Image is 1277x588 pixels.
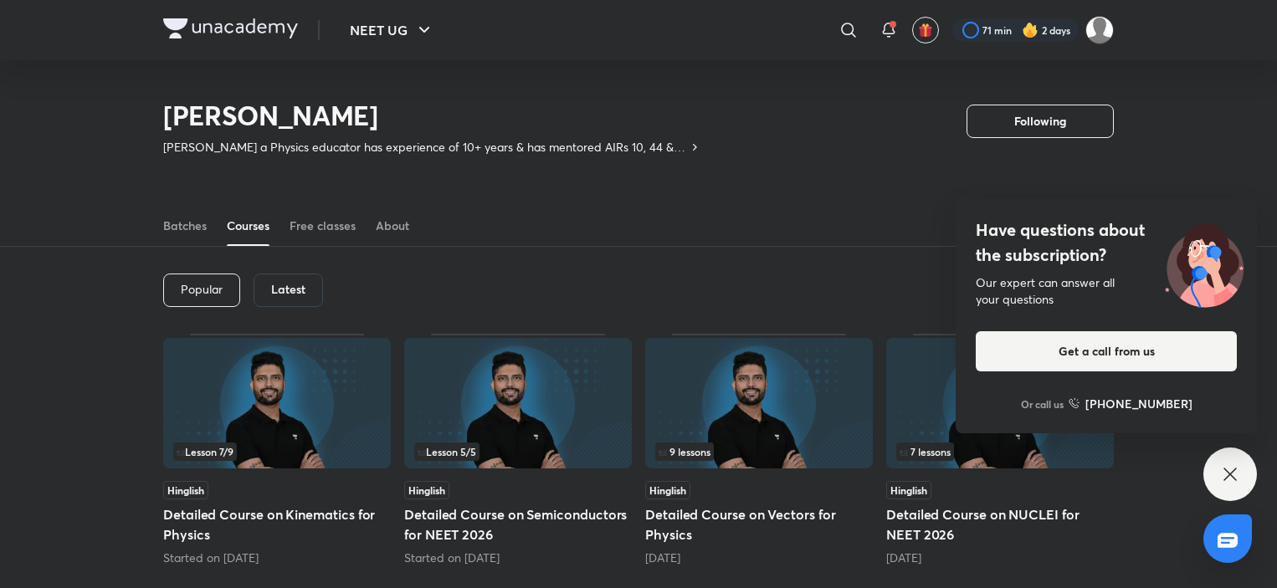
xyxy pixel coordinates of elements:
div: infosection [173,442,381,461]
div: Our expert can answer all your questions [976,274,1237,308]
span: 9 lessons [659,447,710,457]
h4: Have questions about the subscription? [976,217,1237,268]
div: Free classes [290,217,356,234]
span: Hinglish [886,481,931,499]
div: Detailed Course on Vectors for Physics [645,334,873,566]
div: About [376,217,409,234]
p: [PERSON_NAME] a Physics educator has experience of 10+ years & has mentored AIRs 10, 44 & many mo... [163,139,688,156]
a: Company Logo [163,18,298,43]
img: Company Logo [163,18,298,38]
h5: Detailed Course on NUCLEI for NEET 2026 [886,504,1114,545]
div: infosection [896,442,1104,461]
p: Or call us [1021,396,1064,412]
div: Started on Aug 26 [404,550,632,566]
img: streak [1022,22,1039,38]
div: left [655,442,863,461]
div: infocontainer [896,442,1104,461]
div: Detailed Course on Semiconductors for NEET 2026 [404,334,632,566]
img: ttu_illustration_new.svg [1151,217,1257,308]
a: [PHONE_NUMBER] [1069,395,1192,412]
div: infosection [655,442,863,461]
h5: Detailed Course on Kinematics for Physics [163,504,391,545]
img: Thumbnail [886,338,1114,468]
h2: [PERSON_NAME] [163,99,701,132]
span: Following [1014,113,1066,130]
button: NEET UG [340,13,444,47]
div: left [414,442,622,461]
div: Courses [227,217,269,234]
img: Thumbnail [645,338,873,468]
div: 6 days ago [645,550,873,566]
div: infocontainer [655,442,863,461]
span: Lesson 5 / 5 [418,447,476,457]
div: left [173,442,381,461]
span: Hinglish [163,481,208,499]
div: infocontainer [414,442,622,461]
a: Free classes [290,206,356,246]
img: Thumbnail [163,338,391,468]
a: About [376,206,409,246]
img: avatar [918,23,933,38]
h5: Detailed Course on Semiconductors for NEET 2026 [404,504,632,545]
div: 13 days ago [886,550,1114,566]
h5: Detailed Course on Vectors for Physics [645,504,873,545]
div: infocontainer [173,442,381,461]
img: Kebir Hasan Sk [1085,16,1114,44]
div: Started on Aug 27 [163,550,391,566]
div: Detailed Course on NUCLEI for NEET 2026 [886,334,1114,566]
h6: Latest [271,283,305,296]
a: Batches [163,206,207,246]
span: 7 lessons [900,447,951,457]
a: Courses [227,206,269,246]
span: Hinglish [404,481,449,499]
span: Hinglish [645,481,690,499]
button: Get a call from us [976,331,1237,371]
div: Detailed Course on Kinematics for Physics [163,334,391,566]
img: Thumbnail [404,338,632,468]
button: avatar [912,17,939,43]
div: left [896,442,1104,461]
div: Batches [163,217,207,234]
button: Following [967,105,1114,138]
p: Popular [181,283,223,296]
span: Lesson 7 / 9 [177,447,233,457]
h6: [PHONE_NUMBER] [1085,395,1192,412]
div: infosection [414,442,622,461]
